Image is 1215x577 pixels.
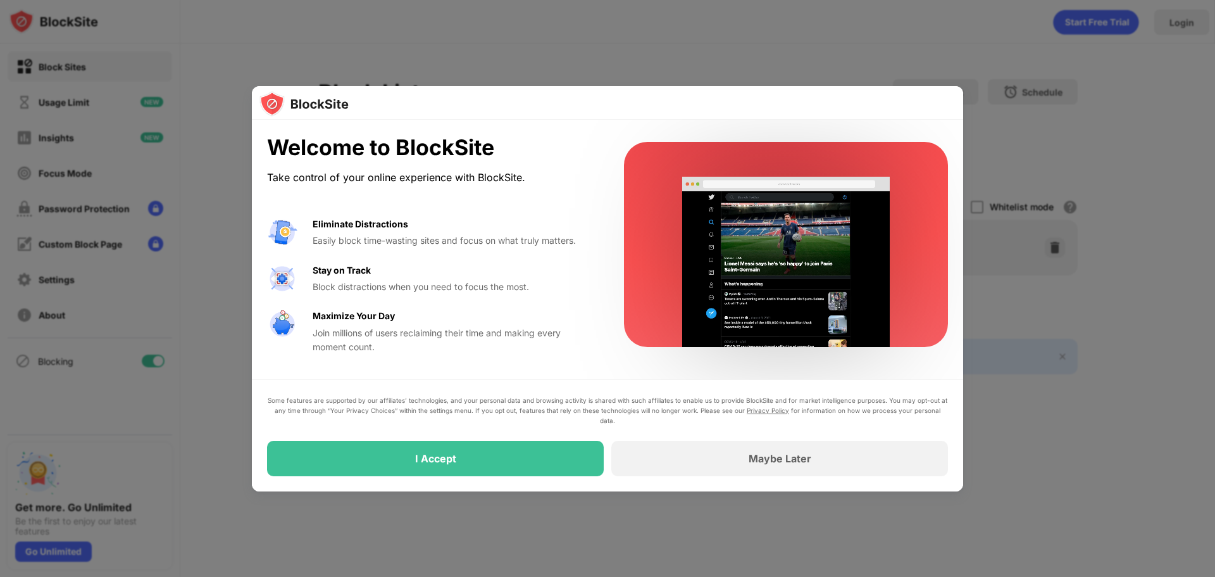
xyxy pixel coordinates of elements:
div: Block distractions when you need to focus the most. [313,280,594,294]
div: Take control of your online experience with BlockSite. [267,168,594,187]
div: Maximize Your Day [313,309,395,323]
div: Welcome to BlockSite [267,135,594,161]
img: logo-blocksite.svg [259,91,349,117]
div: I Accept [415,452,456,465]
div: Join millions of users reclaiming their time and making every moment count. [313,326,594,355]
img: value-focus.svg [267,263,297,294]
div: Eliminate Distractions [313,217,408,231]
div: Some features are supported by our affiliates’ technologies, and your personal data and browsing ... [267,395,948,426]
div: Stay on Track [313,263,371,277]
div: Easily block time-wasting sites and focus on what truly matters. [313,234,594,248]
a: Privacy Policy [747,407,789,414]
img: value-safe-time.svg [267,309,297,339]
img: value-avoid-distractions.svg [267,217,297,248]
div: Maybe Later [749,452,811,465]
